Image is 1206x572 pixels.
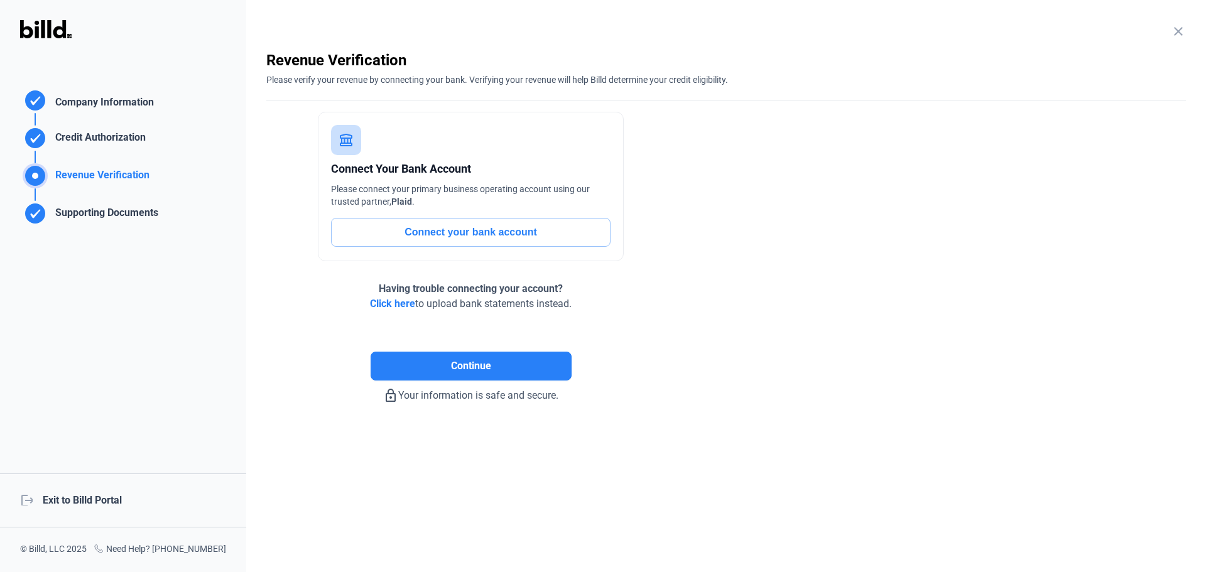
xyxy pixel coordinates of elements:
[50,205,158,226] div: Supporting Documents
[20,542,87,557] div: © Billd, LLC 2025
[50,95,154,113] div: Company Information
[383,388,398,403] mat-icon: lock_outline
[266,50,1186,70] div: Revenue Verification
[1171,24,1186,39] mat-icon: close
[371,352,572,380] button: Continue
[370,281,572,311] div: to upload bank statements instead.
[266,380,675,403] div: Your information is safe and secure.
[331,160,611,178] div: Connect Your Bank Account
[451,359,491,374] span: Continue
[331,218,611,247] button: Connect your bank account
[94,542,226,557] div: Need Help? [PHONE_NUMBER]
[50,168,149,188] div: Revenue Verification
[370,298,415,310] span: Click here
[391,197,412,207] span: Plaid
[20,493,33,505] mat-icon: logout
[331,183,611,208] div: Please connect your primary business operating account using our trusted partner, .
[266,70,1186,86] div: Please verify your revenue by connecting your bank. Verifying your revenue will help Billd determ...
[20,20,72,38] img: Billd Logo
[50,130,146,151] div: Credit Authorization
[379,283,563,294] span: Having trouble connecting your account?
